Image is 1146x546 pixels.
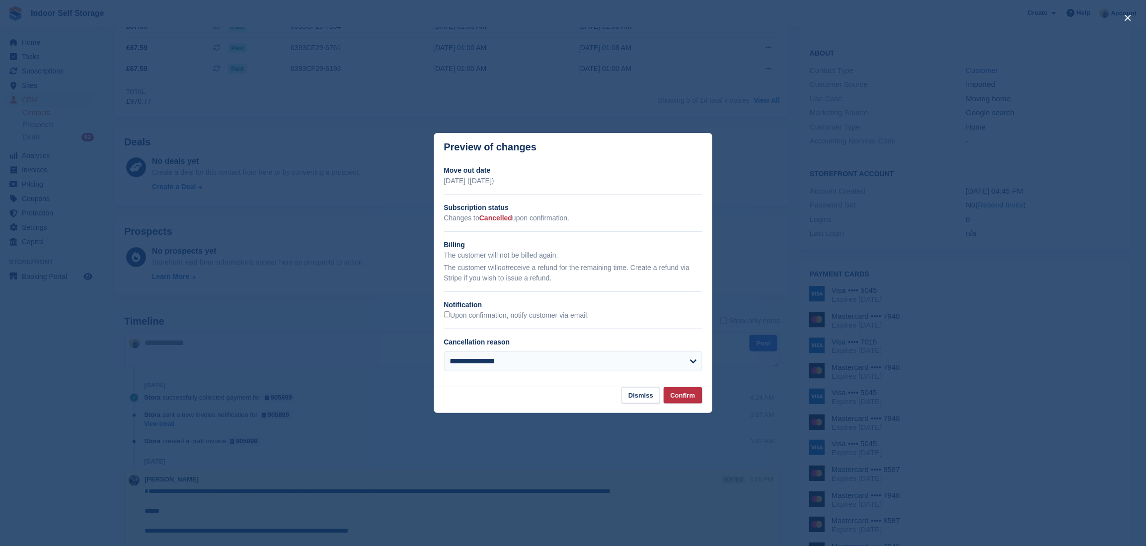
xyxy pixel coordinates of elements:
h2: Notification [444,300,702,310]
p: The customer will receive a refund for the remaining time. Create a refund via Stripe if you wish... [444,263,702,283]
p: The customer will not be billed again. [444,250,702,261]
p: [DATE] ([DATE]) [444,176,702,186]
em: not [498,264,507,272]
button: Dismiss [621,387,660,404]
button: close [1120,10,1136,26]
p: Changes to upon confirmation. [444,213,702,223]
span: Cancelled [479,214,512,222]
h2: Move out date [444,165,702,176]
label: Cancellation reason [444,338,510,346]
label: Upon confirmation, notify customer via email. [444,311,589,320]
button: Confirm [664,387,702,404]
input: Upon confirmation, notify customer via email. [444,311,451,318]
p: Preview of changes [444,141,537,153]
h2: Subscription status [444,203,702,213]
h2: Billing [444,240,702,250]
